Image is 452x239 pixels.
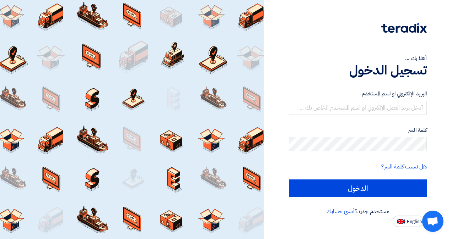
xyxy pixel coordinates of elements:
[327,207,355,216] a: أنشئ حسابك
[407,219,422,224] span: English
[289,207,427,216] div: مستخدم جديد؟
[397,219,405,224] img: en-US.png
[289,62,427,78] h1: تسجيل الدخول
[381,162,427,171] a: هل نسيت كلمة السر؟
[289,54,427,62] div: أهلا بك ...
[289,90,427,98] label: البريد الإلكتروني او اسم المستخدم
[422,211,443,232] a: Open chat
[289,101,427,115] input: أدخل بريد العمل الإلكتروني او اسم المستخدم الخاص بك ...
[381,23,427,33] img: Teradix logo
[289,126,427,134] label: كلمة السر
[393,216,424,227] button: English
[289,179,427,197] input: الدخول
